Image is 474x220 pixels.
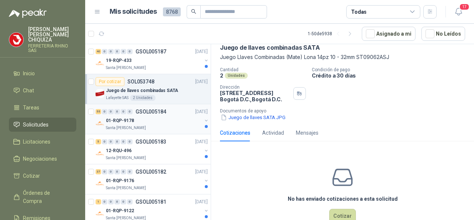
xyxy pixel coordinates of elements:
[106,65,146,71] p: Santa [PERSON_NAME]
[102,199,107,204] div: 0
[136,49,166,54] p: GSOL005187
[127,139,133,144] div: 0
[9,101,76,115] a: Tareas
[195,138,208,145] p: [DATE]
[102,109,107,114] div: 0
[121,49,126,54] div: 0
[9,118,76,132] a: Solicitudes
[195,108,208,115] p: [DATE]
[127,49,133,54] div: 0
[127,169,133,174] div: 0
[106,147,131,154] p: 12-RQU-496
[96,89,104,98] img: Company Logo
[96,49,101,54] div: 40
[121,109,126,114] div: 0
[108,49,114,54] div: 0
[312,72,471,79] p: Crédito a 30 días
[195,198,208,206] p: [DATE]
[421,27,465,41] button: No Leídos
[9,33,23,47] img: Company Logo
[308,28,356,40] div: 1 - 50 de 5938
[130,95,156,101] div: 2 Unidades
[114,169,120,174] div: 0
[136,199,166,204] p: GSOL005181
[127,79,154,84] p: SOL053748
[96,199,101,204] div: 1
[9,135,76,149] a: Licitaciones
[96,139,101,144] div: 5
[102,139,107,144] div: 0
[28,27,76,42] p: [PERSON_NAME] [PERSON_NAME] CHIQUIZA
[106,57,131,64] p: 19-RQP-433
[127,199,133,204] div: 0
[452,5,465,19] button: 17
[96,169,101,174] div: 37
[288,195,398,203] h3: No has enviado cotizaciones a esta solicitud
[121,169,126,174] div: 0
[127,109,133,114] div: 0
[195,78,208,85] p: [DATE]
[96,107,209,131] a: 55 0 0 0 0 0 GSOL005184[DATE] Company Logo01-RQP-9178Santa [PERSON_NAME]
[191,9,196,14] span: search
[96,77,124,86] div: Por cotizar
[96,167,209,191] a: 37 0 0 0 0 0 GSOL005182[DATE] Company Logo01-RQP-9176Santa [PERSON_NAME]
[220,90,290,102] p: [STREET_ADDRESS] Bogotá D.C. , Bogotá D.C.
[362,27,415,41] button: Asignado a mi
[262,129,284,137] div: Actividad
[23,172,40,180] span: Cotizar
[23,121,49,129] span: Solicitudes
[9,186,76,208] a: Órdenes de Compra
[220,114,286,121] button: Juego de llaves SATA.JPG
[106,185,146,191] p: Santa [PERSON_NAME]
[23,189,69,205] span: Órdenes de Compra
[102,49,107,54] div: 0
[9,83,76,98] a: Chat
[121,139,126,144] div: 0
[96,137,209,161] a: 5 0 0 0 0 0 GSOL005183[DATE] Company Logo12-RQU-496Santa [PERSON_NAME]
[108,109,114,114] div: 0
[108,199,114,204] div: 0
[108,169,114,174] div: 0
[23,155,57,163] span: Negociaciones
[9,152,76,166] a: Negociaciones
[28,44,76,53] p: FERRETERIA RHINO SAS
[114,109,120,114] div: 0
[114,49,120,54] div: 0
[9,169,76,183] a: Cotizar
[96,59,104,68] img: Company Logo
[195,48,208,55] p: [DATE]
[220,108,471,114] p: Documentos de apoyo
[108,139,114,144] div: 0
[23,138,50,146] span: Licitaciones
[96,209,104,218] img: Company Logo
[23,86,34,95] span: Chat
[102,169,107,174] div: 0
[106,117,134,124] p: 01-RQP-9178
[459,3,470,10] span: 17
[96,119,104,128] img: Company Logo
[220,44,320,52] p: Juego de llaves combinadas SATA
[96,149,104,158] img: Company Logo
[220,53,465,61] p: Juego Llaves Combinadas (Mate) Lona 14pz 10 - 32mm ST09062ASJ
[23,104,39,112] span: Tareas
[296,129,318,137] div: Mensajes
[106,87,178,94] p: Juego de llaves combinadas SATA
[114,199,120,204] div: 0
[163,7,181,16] span: 8768
[351,8,367,16] div: Todas
[225,73,248,79] div: Unidades
[220,67,306,72] p: Cantidad
[220,72,223,79] p: 2
[106,177,134,184] p: 01-RQP-9176
[96,109,101,114] div: 55
[114,139,120,144] div: 0
[106,95,128,101] p: Lafayette SAS
[195,168,208,175] p: [DATE]
[312,67,471,72] p: Condición de pago
[9,66,76,81] a: Inicio
[85,74,211,104] a: Por cotizarSOL053748[DATE] Company LogoJuego de llaves combinadas SATALafayette SAS2 Unidades
[106,155,146,161] p: Santa [PERSON_NAME]
[9,9,47,18] img: Logo peakr
[23,69,35,78] span: Inicio
[106,207,134,214] p: 01-RQP-9122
